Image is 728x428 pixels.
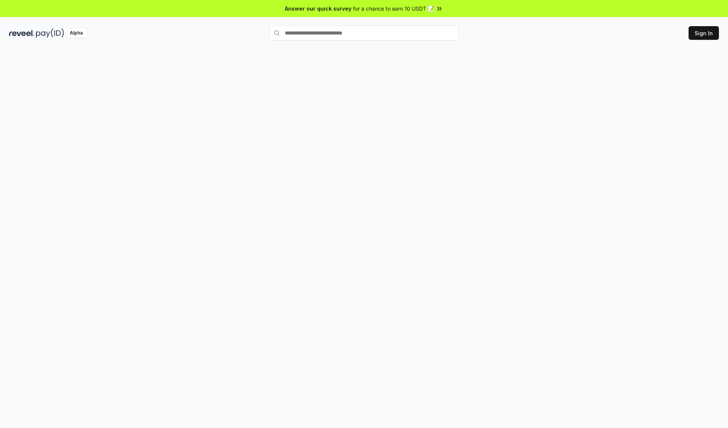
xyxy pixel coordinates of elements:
span: for a chance to earn 10 USDT 📝 [353,5,434,13]
span: Answer our quick survey [285,5,351,13]
div: Alpha [66,28,87,38]
img: reveel_dark [9,28,35,38]
img: pay_id [36,28,64,38]
button: Sign In [689,26,719,40]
